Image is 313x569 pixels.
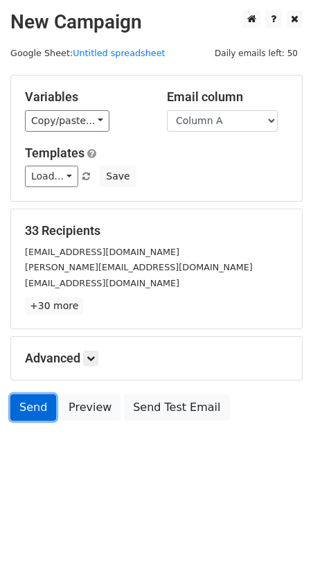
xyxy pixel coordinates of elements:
[25,110,109,132] a: Copy/paste...
[25,146,84,160] a: Templates
[25,297,83,315] a: +30 more
[60,394,120,421] a: Preview
[210,48,303,58] a: Daily emails left: 50
[25,223,288,238] h5: 33 Recipients
[10,48,166,58] small: Google Sheet:
[210,46,303,61] span: Daily emails left: 50
[25,166,78,187] a: Load...
[124,394,229,421] a: Send Test Email
[25,278,179,288] small: [EMAIL_ADDRESS][DOMAIN_NAME]
[10,394,56,421] a: Send
[25,262,253,272] small: [PERSON_NAME][EMAIL_ADDRESS][DOMAIN_NAME]
[25,89,146,105] h5: Variables
[73,48,165,58] a: Untitled spreadsheet
[25,351,288,366] h5: Advanced
[167,89,288,105] h5: Email column
[25,247,179,257] small: [EMAIL_ADDRESS][DOMAIN_NAME]
[244,502,313,569] iframe: Chat Widget
[10,10,303,34] h2: New Campaign
[100,166,136,187] button: Save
